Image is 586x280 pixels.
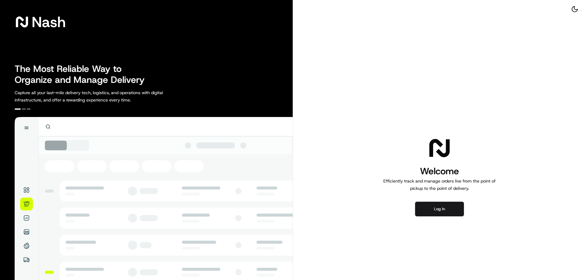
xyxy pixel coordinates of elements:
p: Capture all your last-mile delivery tech, logistics, and operations with digital infrastructure, ... [15,89,190,104]
span: Nash [32,16,66,28]
h1: Welcome [381,165,498,177]
p: Efficiently track and manage orders live from the point of pickup to the point of delivery. [381,177,498,192]
h2: The Most Reliable Way to Organize and Manage Delivery [15,63,151,85]
button: Log in [415,202,464,216]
